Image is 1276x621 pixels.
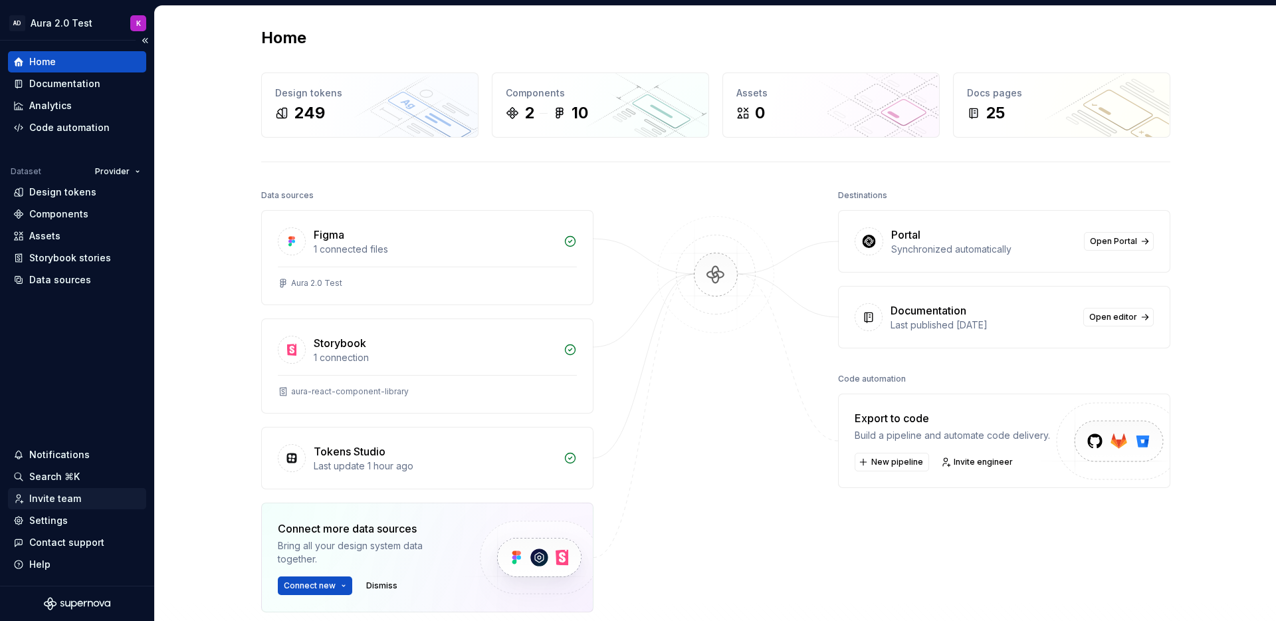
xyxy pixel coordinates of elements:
[261,427,593,489] a: Tokens StudioLast update 1 hour ago
[314,351,556,364] div: 1 connection
[29,558,51,571] div: Help
[8,73,146,94] a: Documentation
[29,55,56,68] div: Home
[8,117,146,138] a: Code automation
[891,227,920,243] div: Portal
[9,15,25,31] div: AD
[8,488,146,509] a: Invite team
[261,27,306,49] h2: Home
[29,470,80,483] div: Search ⌘K
[291,278,342,289] div: Aura 2.0 Test
[1090,236,1137,247] span: Open Portal
[967,86,1156,100] div: Docs pages
[572,102,588,124] div: 10
[29,186,96,199] div: Design tokens
[855,410,1050,426] div: Export to code
[8,269,146,291] a: Data sources
[722,72,940,138] a: Assets0
[275,86,465,100] div: Design tokens
[261,210,593,305] a: Figma1 connected filesAura 2.0 Test
[8,466,146,487] button: Search ⌘K
[366,580,397,591] span: Dismiss
[29,273,91,287] div: Data sources
[838,186,887,205] div: Destinations
[492,72,709,138] a: Components210
[891,318,1075,332] div: Last published [DATE]
[3,9,152,37] button: ADAura 2.0 TestK
[8,182,146,203] a: Design tokens
[89,162,146,181] button: Provider
[29,229,60,243] div: Assets
[314,335,366,351] div: Storybook
[871,457,923,467] span: New pipeline
[136,31,154,50] button: Collapse sidebar
[261,318,593,414] a: Storybook1 connectionaura-react-component-library
[506,86,695,100] div: Components
[31,17,92,30] div: Aura 2.0 Test
[278,521,457,537] div: Connect more data sources
[8,203,146,225] a: Components
[8,95,146,116] a: Analytics
[986,102,1005,124] div: 25
[278,576,352,595] button: Connect new
[314,459,556,473] div: Last update 1 hour ago
[29,514,68,527] div: Settings
[8,247,146,269] a: Storybook stories
[8,554,146,575] button: Help
[855,429,1050,442] div: Build a pipeline and automate code delivery.
[8,51,146,72] a: Home
[8,510,146,531] a: Settings
[314,227,344,243] div: Figma
[755,102,765,124] div: 0
[291,386,409,397] div: aura-react-component-library
[29,77,100,90] div: Documentation
[953,72,1170,138] a: Docs pages25
[29,121,110,134] div: Code automation
[8,532,146,553] button: Contact support
[314,243,556,256] div: 1 connected files
[278,539,457,566] div: Bring all your design system data together.
[954,457,1013,467] span: Invite engineer
[1089,312,1137,322] span: Open editor
[29,207,88,221] div: Components
[44,597,110,610] svg: Supernova Logo
[937,453,1019,471] a: Invite engineer
[284,580,336,591] span: Connect new
[891,303,966,318] div: Documentation
[261,72,478,138] a: Design tokens249
[29,251,111,265] div: Storybook stories
[136,18,141,29] div: K
[8,444,146,465] button: Notifications
[29,536,104,549] div: Contact support
[314,443,385,459] div: Tokens Studio
[29,99,72,112] div: Analytics
[11,166,41,177] div: Dataset
[736,86,926,100] div: Assets
[29,448,90,461] div: Notifications
[855,453,929,471] button: New pipeline
[838,370,906,388] div: Code automation
[261,186,314,205] div: Data sources
[1083,308,1154,326] a: Open editor
[1084,232,1154,251] a: Open Portal
[95,166,130,177] span: Provider
[891,243,1076,256] div: Synchronized automatically
[8,225,146,247] a: Assets
[294,102,325,124] div: 249
[360,576,403,595] button: Dismiss
[29,492,81,505] div: Invite team
[524,102,534,124] div: 2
